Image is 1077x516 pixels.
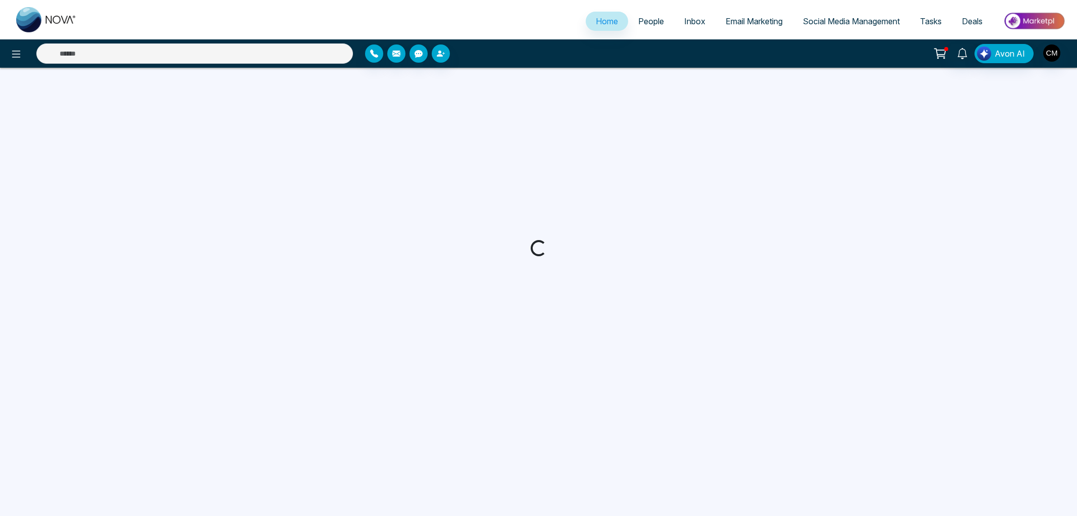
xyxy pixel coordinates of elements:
[995,48,1025,60] span: Avon AI
[952,12,993,31] a: Deals
[803,16,900,26] span: Social Media Management
[684,16,705,26] span: Inbox
[1043,44,1060,62] img: User Avatar
[910,12,952,31] a: Tasks
[793,12,910,31] a: Social Media Management
[715,12,793,31] a: Email Marketing
[998,10,1071,32] img: Market-place.gif
[726,16,783,26] span: Email Marketing
[628,12,674,31] a: People
[962,16,983,26] span: Deals
[977,46,991,61] img: Lead Flow
[674,12,715,31] a: Inbox
[16,7,77,32] img: Nova CRM Logo
[975,44,1034,63] button: Avon AI
[920,16,942,26] span: Tasks
[586,12,628,31] a: Home
[638,16,664,26] span: People
[596,16,618,26] span: Home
